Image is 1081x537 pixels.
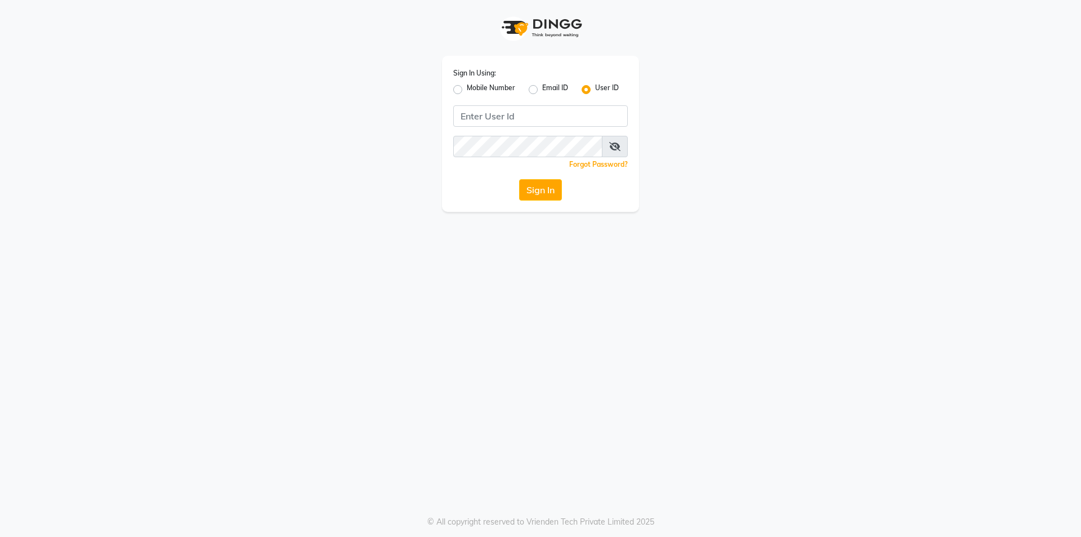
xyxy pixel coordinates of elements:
label: Mobile Number [467,83,515,96]
label: Email ID [542,83,568,96]
input: Username [453,105,628,127]
label: User ID [595,83,619,96]
label: Sign In Using: [453,68,496,78]
a: Forgot Password? [569,160,628,168]
img: logo1.svg [495,11,586,45]
button: Sign In [519,179,562,201]
input: Username [453,136,602,157]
